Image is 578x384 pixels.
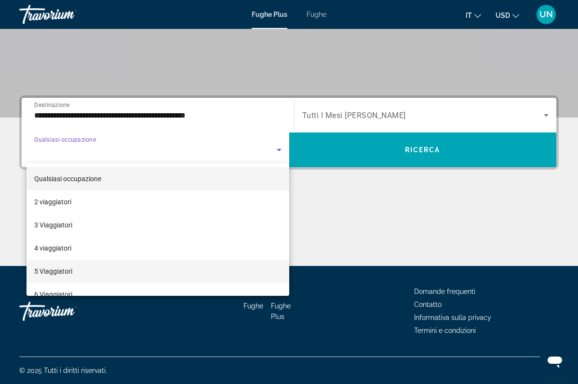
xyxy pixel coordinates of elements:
span: 3 Viaggiatori [34,219,72,231]
span: Qualsiasi occupazione [34,175,101,183]
span: 6 Viaggiatori [34,289,72,300]
span: 5 Viaggiatori [34,265,72,277]
iframe: Pulsante per aprire la finestra di messaggistica [539,345,570,376]
span: 4 viaggiatori [34,242,71,254]
span: 2 viaggiatori [34,196,71,208]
